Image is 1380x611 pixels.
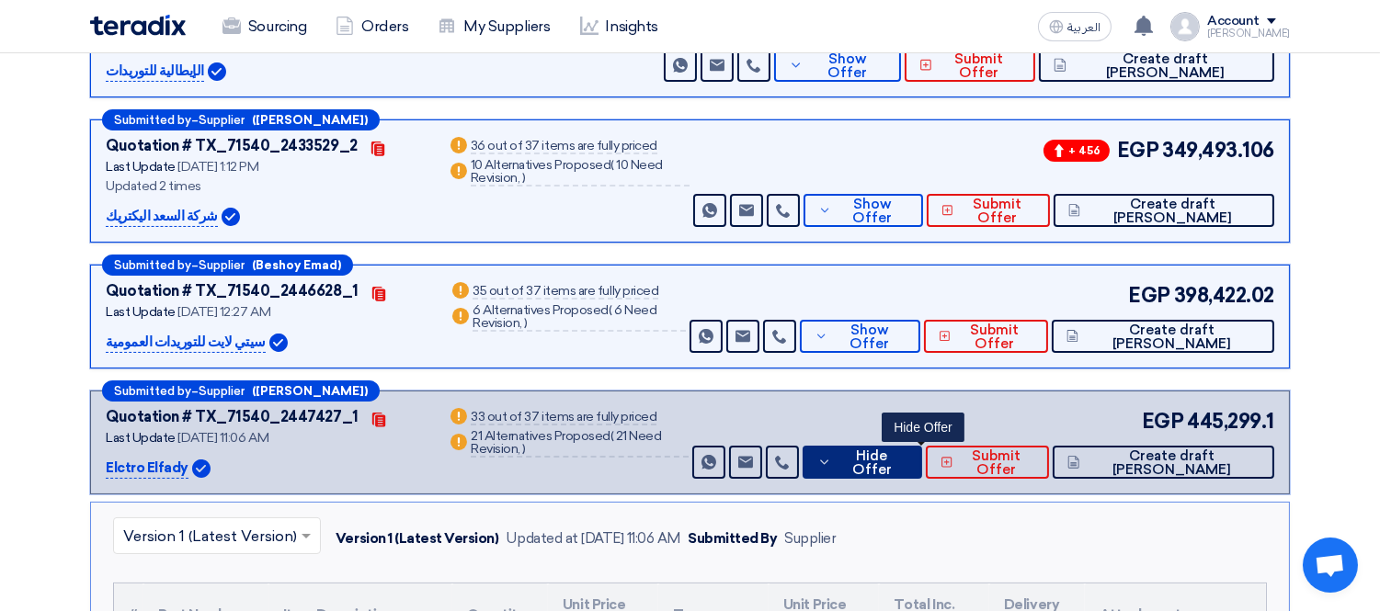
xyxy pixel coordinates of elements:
span: [DATE] 1:12 PM [177,159,258,175]
button: Create draft [PERSON_NAME] [1053,446,1274,479]
span: 349,493.106 [1162,135,1274,165]
span: ( [610,428,614,444]
p: شركة السعد اليكتريك [106,206,218,228]
div: 6 Alternatives Proposed [473,304,686,332]
b: ([PERSON_NAME]) [252,385,368,397]
button: Create draft [PERSON_NAME] [1039,49,1274,82]
button: Hide Offer [803,446,922,479]
span: Submitted by [114,385,191,397]
span: ) [522,170,526,186]
img: Teradix logo [90,15,186,36]
div: Account [1207,14,1260,29]
button: Submit Offer [905,49,1035,82]
span: Supplier [199,385,245,397]
span: Show Offer [808,52,886,80]
button: Show Offer [774,49,900,82]
span: Last Update [106,304,176,320]
a: Orders [321,6,423,47]
div: Open chat [1303,537,1358,593]
p: سيتي لايت للتوريدات العمومية [106,332,266,354]
b: (Beshoy Emad) [252,259,341,271]
button: Show Offer [800,320,920,353]
span: ( [609,302,612,318]
span: EGP [1142,406,1184,436]
div: Updated 2 times [106,176,425,196]
button: Create draft [PERSON_NAME] [1054,194,1274,227]
span: Submit Offer [958,198,1035,225]
span: Show Offer [833,323,906,351]
span: Submitted by [114,259,191,271]
span: Last Update [106,159,176,175]
span: Last Update [106,430,176,446]
span: Submitted by [114,114,191,126]
button: Create draft [PERSON_NAME] [1052,320,1274,353]
div: [PERSON_NAME] [1207,28,1290,39]
span: [DATE] 11:06 AM [177,430,268,446]
a: Sourcing [208,6,321,47]
div: 21 Alternatives Proposed [471,430,689,458]
button: Submit Offer [926,446,1049,479]
div: – [102,255,353,276]
span: Create draft [PERSON_NAME] [1085,198,1260,225]
span: 21 Need Revision, [471,428,661,457]
span: Create draft [PERSON_NAME] [1083,323,1260,351]
button: Submit Offer [924,320,1048,353]
span: 445,299.1 [1187,406,1274,436]
span: Create draft [PERSON_NAME] [1085,449,1260,477]
button: Submit Offer [927,194,1050,227]
span: Create draft [PERSON_NAME] [1071,52,1260,80]
b: ([PERSON_NAME]) [252,114,368,126]
a: My Suppliers [423,6,565,47]
span: Hide Offer [837,449,908,477]
img: Verified Account [222,208,240,226]
span: العربية [1067,21,1101,34]
span: ( [610,157,614,173]
div: 36 out of 37 items are fully priced [471,140,657,154]
div: Version 1 (Latest Version) [336,528,499,549]
span: EGP [1128,280,1170,311]
div: Supplier [784,528,836,549]
span: Submit Offer [955,323,1032,351]
p: الإيطالية للتوريدات [106,61,204,83]
div: – [102,109,380,130]
div: – [102,380,380,402]
a: Insights [565,6,673,47]
span: Submit Offer [958,449,1035,477]
div: 35 out of 37 items are fully priced [473,285,658,300]
div: Updated at [DATE] 11:06 AM [507,528,681,549]
div: Quotation # TX_71540_2446628_1 [106,280,359,302]
span: Submit Offer [937,52,1020,80]
div: Hide Offer [882,413,964,442]
img: profile_test.png [1170,12,1200,41]
span: EGP [1117,135,1159,165]
img: Verified Account [208,62,226,81]
span: 398,422.02 [1174,280,1274,311]
span: + 456 [1044,140,1110,162]
button: Show Offer [804,194,923,227]
img: Verified Account [192,459,211,478]
span: [DATE] 12:27 AM [177,304,270,320]
div: Quotation # TX_71540_2433529_2 [106,135,358,157]
div: 10 Alternatives Proposed [471,159,690,187]
span: 10 Need Revision, [471,157,663,186]
span: Supplier [199,114,245,126]
span: Show Offer [837,198,908,225]
span: ) [524,315,528,331]
div: 33 out of 37 items are fully priced [471,411,656,425]
span: ) [523,441,527,457]
div: Submitted By [688,528,777,549]
p: Elctro Elfady [106,458,188,480]
span: 6 Need Revision, [473,302,656,331]
img: Verified Account [269,334,288,352]
div: Quotation # TX_71540_2447427_1 [106,406,359,428]
button: العربية [1038,12,1112,41]
span: Supplier [199,259,245,271]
